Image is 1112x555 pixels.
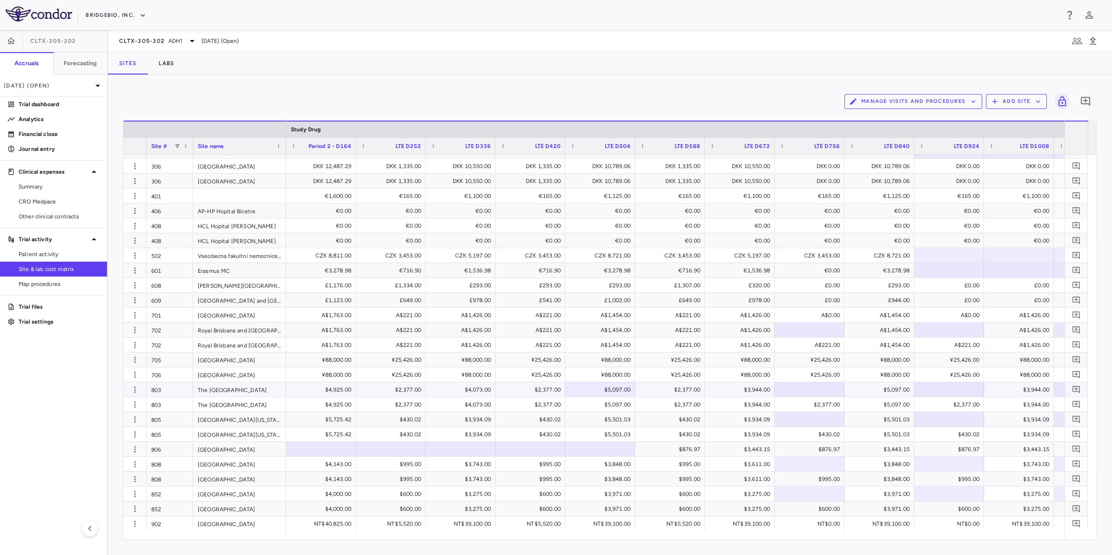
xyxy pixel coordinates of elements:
span: ADH1 [168,37,183,45]
svg: Add comment [1072,415,1081,424]
div: Erasmus MC [193,263,286,277]
svg: Add comment [1072,236,1081,245]
button: Add comment [1070,428,1083,440]
div: €165.00 [364,189,421,203]
button: Add comment [1070,279,1083,291]
div: €0.00 [504,218,561,233]
button: BridgeBio, Inc. [86,8,146,23]
div: €0.00 [713,203,770,218]
span: Site name [198,143,224,149]
div: A$1,426.00 [713,323,770,338]
div: A$1,454.00 [574,338,630,352]
div: £293.00 [434,278,491,293]
div: The [GEOGRAPHIC_DATA] [193,382,286,397]
div: DKK 0.00 [783,159,840,174]
div: €165.00 [643,189,700,203]
svg: Add comment [1072,147,1081,156]
div: €0.00 [504,233,561,248]
div: 805 [147,412,193,426]
div: €716.90 [364,263,421,278]
div: €0.00 [713,233,770,248]
div: DKK 1,335.00 [364,159,421,174]
div: DKK 1,335.00 [643,159,700,174]
div: A$221.00 [504,308,561,323]
button: Sites [108,52,147,74]
div: €0.00 [853,233,910,248]
div: €0.00 [923,233,979,248]
div: [GEOGRAPHIC_DATA] [193,472,286,486]
div: [GEOGRAPHIC_DATA] [193,308,286,322]
svg: Add comment [1072,355,1081,364]
button: Add comment [1070,398,1083,411]
div: 705 [147,352,193,367]
div: £293.00 [574,278,630,293]
div: DKK 10,789.06 [853,174,910,189]
span: LTE D504 [605,143,630,149]
p: Trial dashboard [19,100,100,108]
div: €0.00 [364,218,421,233]
span: Patient activity [19,250,100,258]
div: €716.90 [643,263,700,278]
svg: Add comment [1072,460,1081,468]
div: £1,002.00 [574,293,630,308]
div: €1,100.00 [992,189,1049,203]
span: [DATE] (Open) [201,37,239,45]
div: CZK 5,197.00 [434,248,491,263]
div: €0.00 [923,203,979,218]
div: A$221.00 [364,308,421,323]
div: ¥88,000.00 [434,352,491,367]
div: A$0.00 [783,308,840,323]
svg: Add comment [1072,311,1081,319]
div: [GEOGRAPHIC_DATA] [193,367,286,382]
div: €1,536.98 [434,263,491,278]
span: Map procedures [19,280,100,288]
span: Site & lab cost matrix [19,265,100,273]
div: A$221.00 [504,323,561,338]
div: €0.00 [434,218,491,233]
svg: Add comment [1072,325,1081,334]
div: €0.00 [364,203,421,218]
div: €0.00 [295,203,351,218]
div: €3,278.98 [853,263,910,278]
svg: Add comment [1072,385,1081,394]
div: DKK 0.00 [783,174,840,189]
div: £541.00 [504,293,561,308]
div: £1,334.00 [364,278,421,293]
div: HCL Hopital [PERSON_NAME] [193,233,286,248]
button: Add comment [1070,338,1083,351]
div: [GEOGRAPHIC_DATA] [193,487,286,501]
svg: Add comment [1072,251,1081,260]
span: LTE D672 [744,143,770,149]
svg: Add comment [1072,370,1081,379]
div: €0.00 [504,203,561,218]
span: LTE D756 [814,143,840,149]
div: €0.00 [713,218,770,233]
div: DKK 10,550.00 [434,159,491,174]
div: A$0.00 [923,308,979,323]
div: €3,278.98 [574,263,630,278]
div: £978.00 [434,293,491,308]
p: Analytics [19,115,100,123]
div: Royal Brisbane and [GEOGRAPHIC_DATA] [193,338,286,352]
div: €0.00 [434,233,491,248]
div: ¥88,000.00 [295,352,351,367]
div: 601 [147,263,193,277]
div: HCL Hopital [PERSON_NAME] [193,218,286,233]
button: Manage Visits and Procedures [844,94,982,109]
div: A$221.00 [364,323,421,338]
div: 608 [147,278,193,292]
div: CZK 8,721.00 [574,248,630,263]
div: A$1,426.00 [992,338,1049,352]
span: Period 2 - D164 [308,143,351,149]
button: Add comment [1070,145,1083,157]
div: CZK 8,721.00 [853,248,910,263]
div: €1,125.00 [574,189,630,203]
div: €716.90 [504,263,561,278]
div: A$1,763.00 [295,323,351,338]
div: A$1,426.00 [992,323,1049,338]
span: CRO Medpace [19,197,100,206]
div: €1,100.00 [434,189,491,203]
button: Add comment [1070,309,1083,321]
span: Summary [19,183,100,191]
div: [GEOGRAPHIC_DATA] [193,442,286,456]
